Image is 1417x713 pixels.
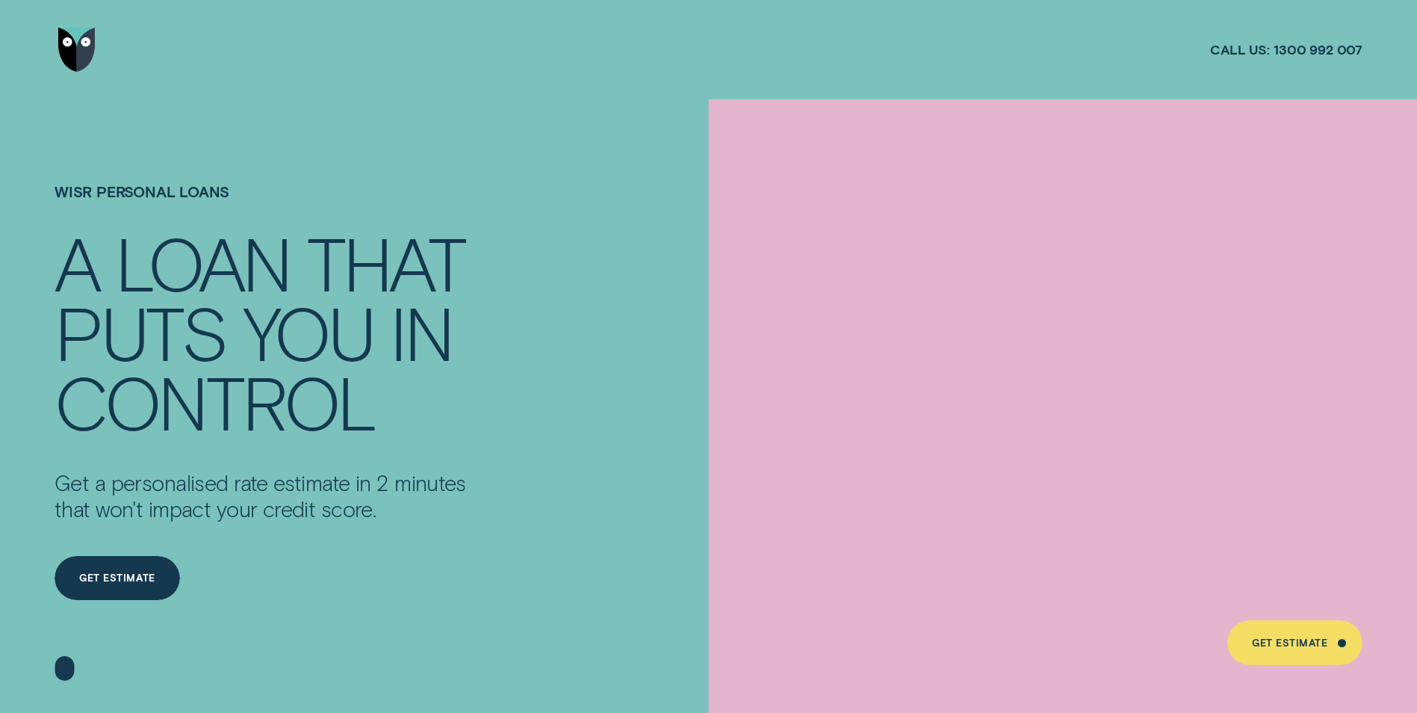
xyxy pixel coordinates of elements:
[55,228,484,436] h4: A LOAN THAT PUTS YOU IN CONTROL
[115,228,290,297] div: LOAN
[55,469,484,523] p: Get a personalised rate estimate in 2 minutes that won't impact your credit score.
[1210,41,1270,58] span: Call us:
[307,228,465,297] div: THAT
[390,297,453,367] div: IN
[243,297,373,367] div: YOU
[55,183,484,229] h1: Wisr Personal Loans
[1227,620,1362,665] a: Get Estimate
[55,297,226,367] div: PUTS
[55,228,99,297] div: A
[1274,41,1362,58] span: 1300 992 007
[58,28,96,72] img: Wisr
[1210,41,1362,58] a: Call us:1300 992 007
[55,367,375,436] div: CONTROL
[55,556,180,601] a: Get Estimate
